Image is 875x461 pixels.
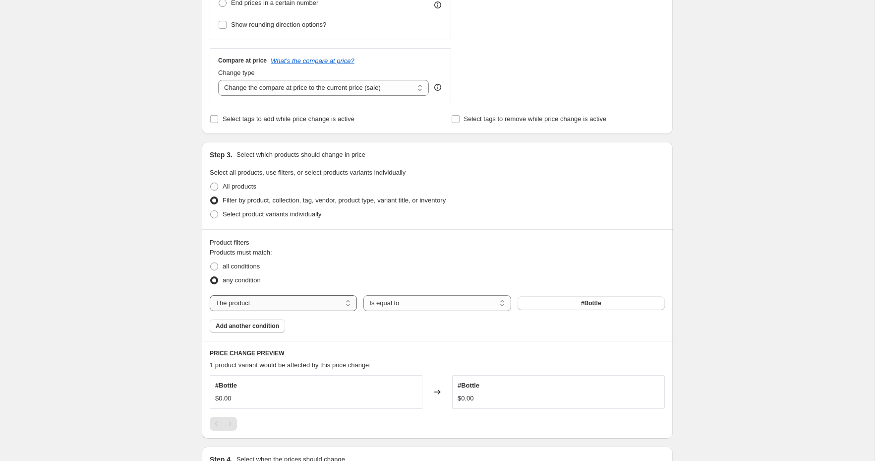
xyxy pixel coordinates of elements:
[223,197,446,204] span: Filter by product, collection, tag, vendor, product type, variant title, or inventory
[223,276,261,284] span: any condition
[223,183,256,190] span: All products
[433,82,443,92] div: help
[223,115,354,123] span: Select tags to add while price change is active
[210,169,406,176] span: Select all products, use filters, or select products variants individually
[458,382,479,389] span: #Bottle
[218,69,255,76] span: Change type
[210,361,371,369] span: 1 product variant would be affected by this price change:
[210,150,233,160] h2: Step 3.
[210,349,665,357] h6: PRICE CHANGE PREVIEW
[236,150,365,160] p: Select which products should change in price
[223,210,321,218] span: Select product variants individually
[216,322,279,330] span: Add another condition
[215,382,237,389] span: #Bottle
[231,21,326,28] span: Show rounding direction options?
[210,417,237,431] nav: Pagination
[210,238,665,248] div: Product filters
[210,249,272,256] span: Products must match:
[210,319,285,333] button: Add another condition
[218,57,267,65] h3: Compare at price
[271,57,354,65] button: What's the compare at price?
[581,299,601,307] span: #Bottle
[458,394,474,403] div: $0.00
[215,394,232,403] div: $0.00
[518,296,665,310] button: #Bottle
[464,115,607,123] span: Select tags to remove while price change is active
[223,263,260,270] span: all conditions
